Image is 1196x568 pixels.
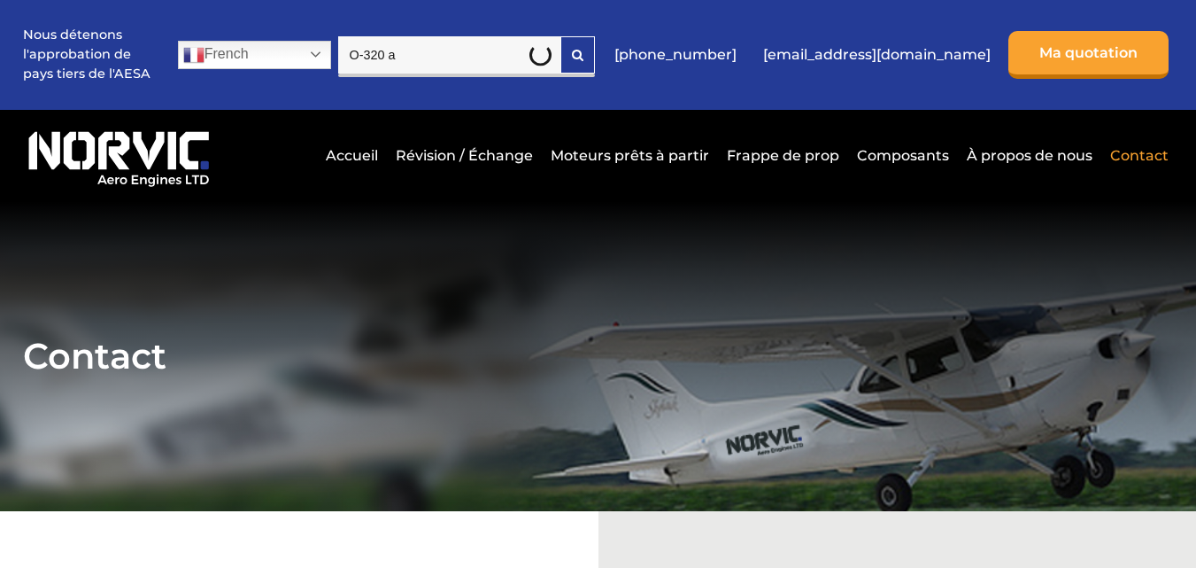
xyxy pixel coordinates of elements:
a: Moteurs prêts à partir [546,134,714,177]
input: Search by engine model… [338,36,560,74]
a: Frappe de prop [722,134,844,177]
img: Logo de Norvic Aero Engines [23,123,215,188]
a: [PHONE_NUMBER] [606,33,745,76]
a: French [178,41,331,69]
a: Contact [1106,134,1169,177]
a: Composants [853,134,953,177]
h1: Contact [23,334,1174,377]
a: Révision / Échange [391,134,537,177]
a: À propos de nous [962,134,1097,177]
a: Accueil [321,134,382,177]
img: fr [183,44,204,66]
a: Ma quotation [1008,31,1169,79]
p: Nous détenons l'approbation de pays tiers de l'AESA [23,26,156,83]
a: [EMAIL_ADDRESS][DOMAIN_NAME] [754,33,999,76]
